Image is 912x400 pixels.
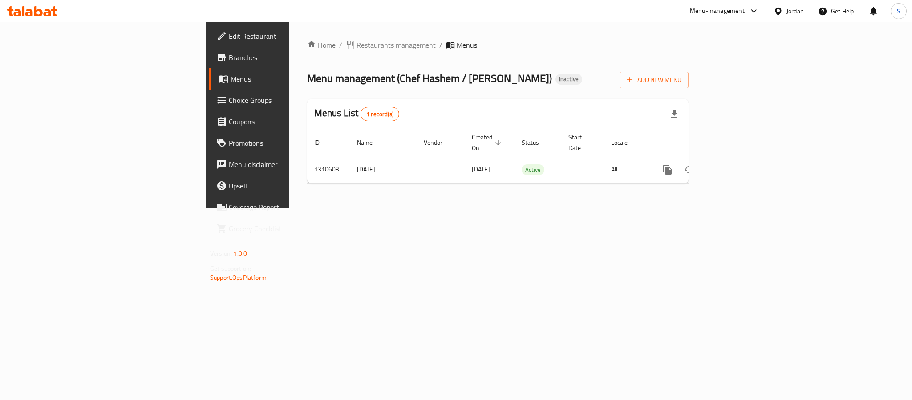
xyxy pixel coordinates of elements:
[690,6,745,16] div: Menu-management
[209,175,358,196] a: Upsell
[209,196,358,218] a: Coverage Report
[620,72,689,88] button: Add New Menu
[209,218,358,239] a: Grocery Checklist
[568,132,593,153] span: Start Date
[350,156,417,183] td: [DATE]
[361,107,399,121] div: Total records count
[361,110,399,118] span: 1 record(s)
[229,95,351,106] span: Choice Groups
[229,116,351,127] span: Coupons
[664,103,685,125] div: Export file
[210,272,267,283] a: Support.OpsPlatform
[307,40,689,50] nav: breadcrumb
[314,137,331,148] span: ID
[522,164,544,175] div: Active
[229,31,351,41] span: Edit Restaurant
[522,137,551,148] span: Status
[229,52,351,63] span: Branches
[786,6,804,16] div: Jordan
[472,132,504,153] span: Created On
[229,159,351,170] span: Menu disclaimer
[229,180,351,191] span: Upsell
[229,223,351,234] span: Grocery Checklist
[555,75,582,83] span: Inactive
[307,129,750,184] table: enhanced table
[209,68,358,90] a: Menus
[231,73,351,84] span: Menus
[229,138,351,148] span: Promotions
[209,111,358,132] a: Coupons
[233,248,247,259] span: 1.0.0
[627,74,681,86] span: Add New Menu
[357,40,436,50] span: Restaurants management
[209,90,358,111] a: Choice Groups
[439,40,442,50] li: /
[897,6,900,16] span: S
[522,165,544,175] span: Active
[307,68,552,88] span: Menu management ( Chef Hashem / [PERSON_NAME] )
[209,154,358,175] a: Menu disclaimer
[561,156,604,183] td: -
[424,137,454,148] span: Vendor
[604,156,650,183] td: All
[209,25,358,47] a: Edit Restaurant
[457,40,477,50] span: Menus
[678,159,700,180] button: Change Status
[357,137,384,148] span: Name
[229,202,351,212] span: Coverage Report
[657,159,678,180] button: more
[209,47,358,68] a: Branches
[472,163,490,175] span: [DATE]
[555,74,582,85] div: Inactive
[210,263,251,274] span: Get support on:
[210,248,232,259] span: Version:
[314,106,399,121] h2: Menus List
[346,40,436,50] a: Restaurants management
[650,129,750,156] th: Actions
[611,137,639,148] span: Locale
[209,132,358,154] a: Promotions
